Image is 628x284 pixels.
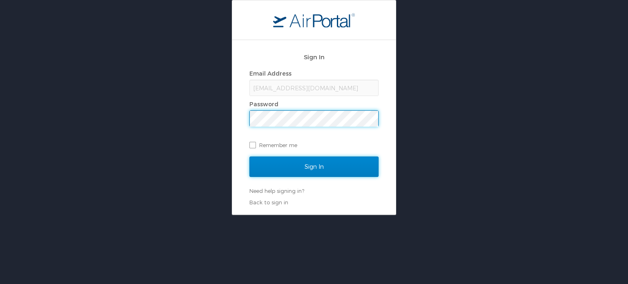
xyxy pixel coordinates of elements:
h2: Sign In [249,52,379,62]
img: logo [273,13,355,27]
input: Sign In [249,157,379,177]
label: Password [249,101,278,107]
a: Need help signing in? [249,188,304,194]
a: Back to sign in [249,199,288,206]
label: Email Address [249,70,292,77]
label: Remember me [249,139,379,151]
